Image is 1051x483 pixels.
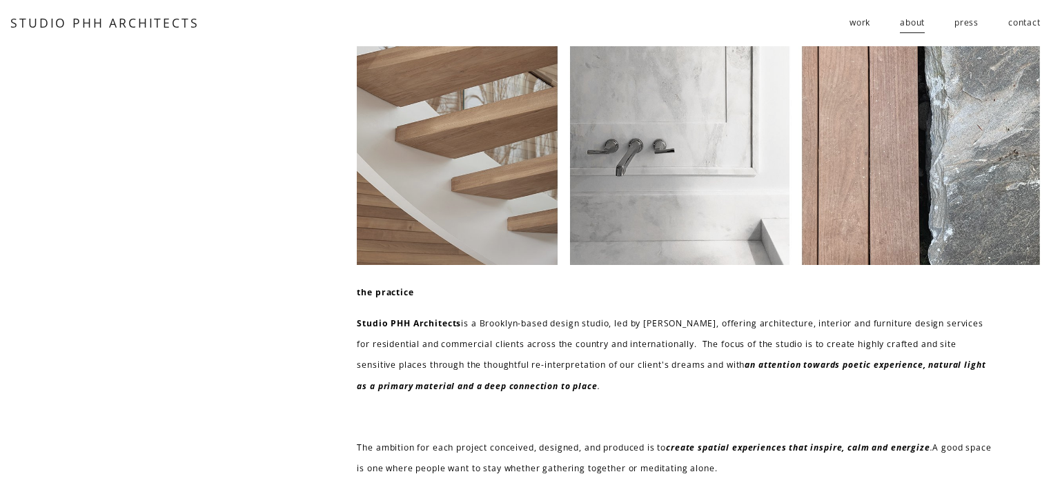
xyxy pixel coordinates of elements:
a: contact [1008,12,1041,34]
em: an attention towards poetic experience, natural light as a primary material and a deep connection... [357,359,988,391]
strong: the practice [357,286,413,298]
em: . [930,442,933,453]
a: STUDIO PHH ARCHITECTS [10,14,199,31]
span: work [849,12,870,33]
strong: Studio PHH Architects [357,317,461,329]
em: . [598,380,600,392]
em: create spatial experiences that inspire, calm and energize [666,442,930,453]
p: is a Brooklyn-based design studio, led by [PERSON_NAME], offering architecture, interior and furn... [357,313,997,397]
a: about [900,12,925,34]
a: folder dropdown [849,12,870,34]
a: press [954,12,979,34]
p: The ambition for each project conceived, designed, and produced is to A good space is one where p... [357,437,997,480]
